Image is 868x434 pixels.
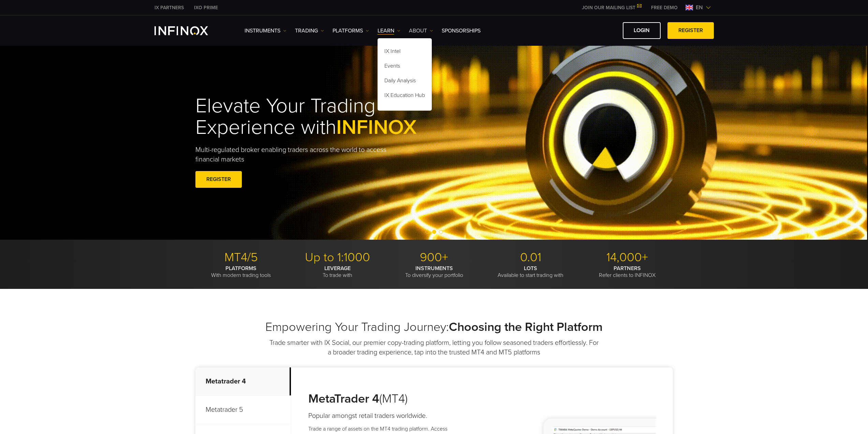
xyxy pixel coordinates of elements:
a: INFINOX Logo [155,26,224,35]
a: Learn [378,27,400,35]
span: Go to slide 2 [432,230,436,234]
p: 900+ [388,250,480,265]
p: With modern trading tools [195,265,287,279]
strong: Choosing the Right Platform [449,320,603,334]
a: SPONSORSHIPS [442,27,481,35]
p: Available to start trading with [485,265,576,279]
h2: Empowering Your Trading Journey: [195,320,673,335]
h1: Elevate Your Trading Experience with [195,95,448,138]
strong: PARTNERS [614,265,641,272]
p: 0.01 [485,250,576,265]
a: INFINOX [189,4,223,11]
p: Multi-regulated broker enabling traders across the world to access financial markets [195,145,398,164]
strong: PLATFORMS [225,265,256,272]
a: LOGIN [623,22,661,39]
p: Up to 1:1000 [292,250,383,265]
a: IX Education Hub [378,89,432,104]
a: IX Intel [378,45,432,60]
a: ABOUT [409,27,433,35]
a: Events [378,60,432,74]
p: MT4/5 [195,250,287,265]
a: INFINOX [149,4,189,11]
p: 14,000+ [582,250,673,265]
p: To diversify your portfolio [388,265,480,279]
a: Daily Analysis [378,74,432,89]
strong: LEVERAGE [324,265,351,272]
span: en [693,3,706,12]
p: Trade smarter with IX Social, our premier copy-trading platform, letting you follow seasoned trad... [269,338,600,357]
p: To trade with [292,265,383,279]
h4: Popular amongst retail traders worldwide. [308,411,471,421]
span: INFINOX [336,115,417,140]
a: REGISTER [667,22,714,39]
strong: LOTS [524,265,537,272]
p: Metatrader 5 [195,396,291,424]
a: INFINOX MENU [646,4,683,11]
a: PLATFORMS [333,27,369,35]
p: Refer clients to INFINOX [582,265,673,279]
strong: INSTRUMENTS [415,265,453,272]
a: TRADING [295,27,324,35]
h3: (MT4) [308,391,471,406]
strong: MetaTrader 4 [308,391,379,406]
p: Metatrader 4 [195,367,291,396]
a: JOIN OUR MAILING LIST [577,5,646,11]
span: Go to slide 3 [439,230,443,234]
a: Instruments [245,27,286,35]
a: REGISTER [195,171,242,188]
span: Go to slide 1 [425,230,429,234]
